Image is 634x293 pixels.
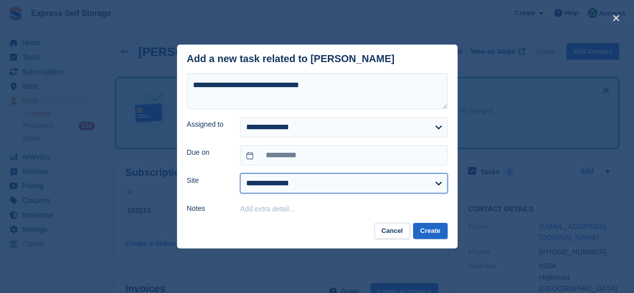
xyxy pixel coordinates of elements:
[240,205,296,213] button: Add extra detail…
[374,223,410,239] button: Cancel
[413,223,447,239] button: Create
[187,147,229,158] label: Due on
[187,203,229,214] label: Notes
[608,10,624,26] button: close
[187,119,229,130] label: Assigned to
[187,175,229,186] label: Site
[187,53,395,65] div: Add a new task related to [PERSON_NAME]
